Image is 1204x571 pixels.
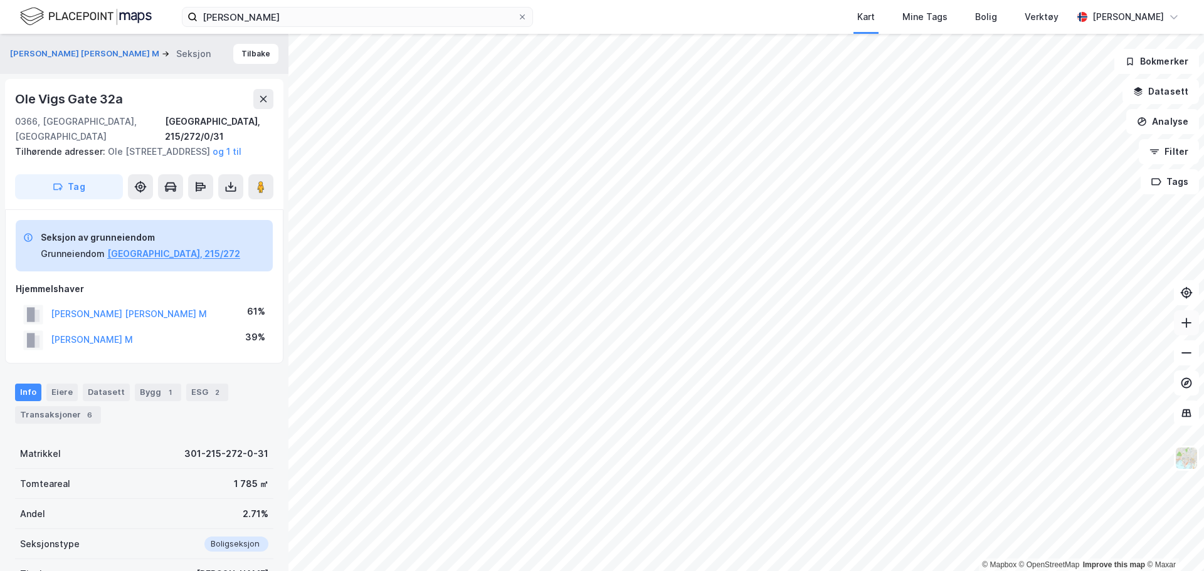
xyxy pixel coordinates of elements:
[46,384,78,401] div: Eiere
[975,9,997,24] div: Bolig
[83,384,130,401] div: Datasett
[1139,139,1199,164] button: Filter
[15,114,165,144] div: 0366, [GEOGRAPHIC_DATA], [GEOGRAPHIC_DATA]
[16,281,273,296] div: Hjemmelshaver
[15,89,125,109] div: Ole Vigs Gate 32a
[198,8,517,26] input: Søk på adresse, matrikkel, gårdeiere, leietakere eller personer
[247,304,265,319] div: 61%
[20,537,80,552] div: Seksjonstype
[20,506,45,521] div: Andel
[10,48,162,60] button: [PERSON_NAME] [PERSON_NAME] M
[857,9,875,24] div: Kart
[41,246,105,261] div: Grunneiendom
[15,384,41,401] div: Info
[15,174,123,199] button: Tag
[15,144,263,159] div: Ole [STREET_ADDRESS]
[184,446,268,461] div: 301-215-272-0-31
[211,386,223,399] div: 2
[186,384,228,401] div: ESG
[982,560,1017,569] a: Mapbox
[164,386,176,399] div: 1
[1141,169,1199,194] button: Tags
[20,6,152,28] img: logo.f888ab2527a4732fd821a326f86c7f29.svg
[1175,446,1198,470] img: Z
[1083,560,1145,569] a: Improve this map
[902,9,948,24] div: Mine Tags
[135,384,181,401] div: Bygg
[165,114,273,144] div: [GEOGRAPHIC_DATA], 215/272/0/31
[176,46,211,61] div: Seksjon
[1092,9,1164,24] div: [PERSON_NAME]
[1141,511,1204,571] div: Kontrollprogram for chat
[245,330,265,345] div: 39%
[15,146,108,157] span: Tilhørende adresser:
[41,230,240,245] div: Seksjon av grunneiendom
[1019,560,1080,569] a: OpenStreetMap
[15,406,101,424] div: Transaksjoner
[1126,109,1199,134] button: Analyse
[1122,79,1199,104] button: Datasett
[107,246,240,261] button: [GEOGRAPHIC_DATA], 215/272
[83,409,96,421] div: 6
[1141,511,1204,571] iframe: Chat Widget
[20,446,61,461] div: Matrikkel
[1114,49,1199,74] button: Bokmerker
[243,506,268,521] div: 2.71%
[234,476,268,491] div: 1 785 ㎡
[20,476,70,491] div: Tomteareal
[233,44,278,64] button: Tilbake
[1025,9,1059,24] div: Verktøy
